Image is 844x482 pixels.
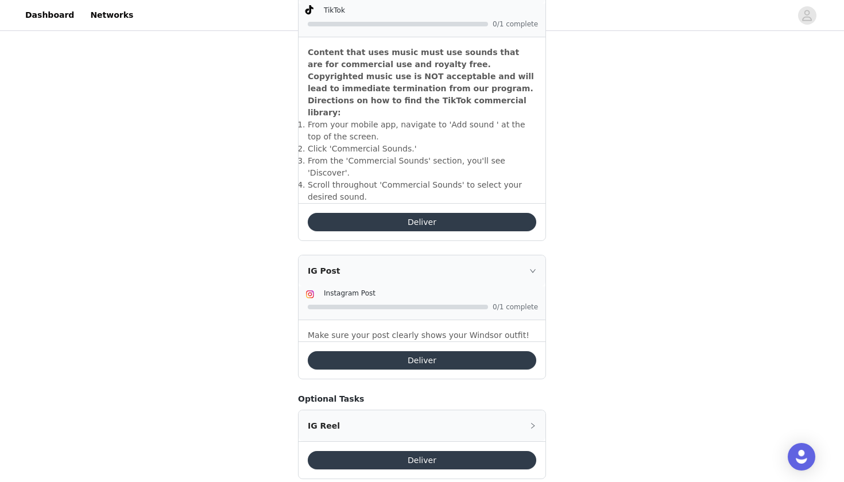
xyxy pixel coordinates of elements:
[308,179,536,203] li: ​Scroll throughout 'Commercial Sounds' to select your desired sound.
[305,290,315,299] img: Instagram Icon
[83,2,140,28] a: Networks
[299,410,545,441] div: icon: rightIG Reel
[308,213,536,231] button: Deliver
[308,119,536,143] li: ​From your mobile app, navigate to 'Add sound ' at the top of the screen.
[788,443,815,471] div: Open Intercom Messenger
[802,6,812,25] div: avatar
[308,48,534,117] strong: Content that uses music must use sounds that are for commercial use and royalty free. Copyrighted...
[529,422,536,429] i: icon: right
[529,267,536,274] i: icon: right
[18,2,81,28] a: Dashboard
[308,451,536,469] button: Deliver
[308,143,536,155] li: ​Click 'Commercial Sounds.'
[308,351,536,370] button: Deliver
[493,304,539,310] span: 0/1 complete
[298,393,546,405] h4: Optional Tasks
[324,6,345,14] span: TikTok
[308,329,536,341] p: Make sure your post clearly shows your Windsor outfit!
[299,255,545,286] div: icon: rightIG Post
[493,21,539,28] span: 0/1 complete
[308,155,536,179] li: ​From the 'Commercial Sounds' section, you'll see 'Discover'.
[324,289,375,297] span: Instagram Post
